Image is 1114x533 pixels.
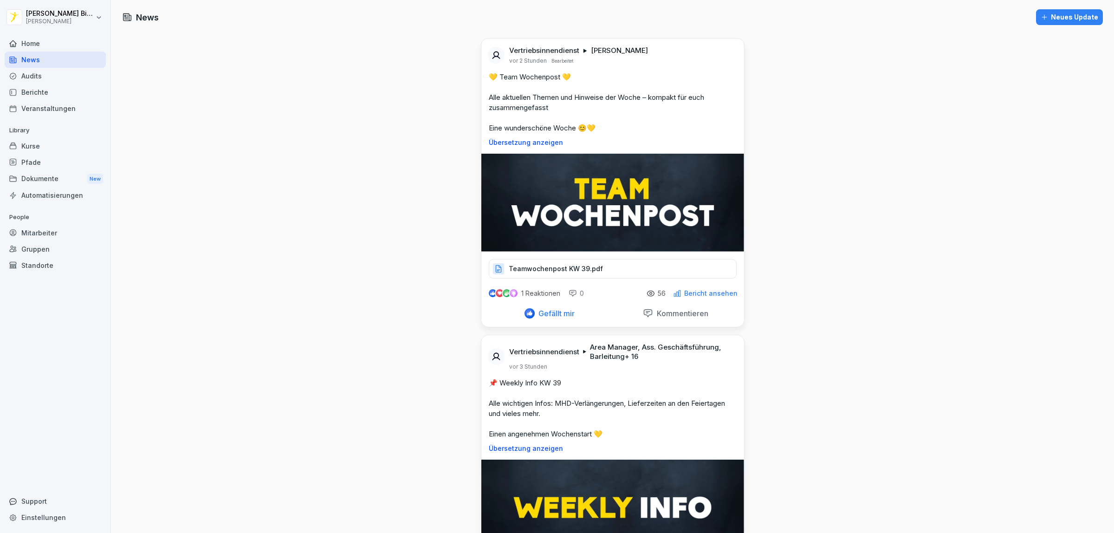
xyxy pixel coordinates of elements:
[5,493,106,509] div: Support
[5,138,106,154] a: Kurse
[489,72,737,133] p: 💛 Team Wochenpost 💛 Alle aktuellen Themen und Hinweise der Woche – kompakt für euch zusammengefas...
[5,225,106,241] a: Mitarbeiter
[1036,9,1103,25] button: Neues Update
[5,68,106,84] a: Audits
[509,57,547,65] p: vor 2 Stunden
[509,363,547,370] p: vor 3 Stunden
[87,174,103,184] div: New
[489,290,496,297] img: like
[489,445,737,452] p: Übersetzung anzeigen
[5,170,106,188] div: Dokumente
[5,187,106,203] a: Automatisierungen
[509,264,603,273] p: Teamwochenpost KW 39.pdf
[521,290,560,297] p: 1 Reaktionen
[510,289,518,298] img: inspiring
[591,46,648,55] p: [PERSON_NAME]
[5,100,106,117] a: Veranstaltungen
[569,289,584,298] div: 0
[658,290,666,297] p: 56
[489,139,737,146] p: Übersetzung anzeigen
[5,52,106,68] a: News
[509,347,579,357] p: Vertriebsinnendienst
[26,10,94,18] p: [PERSON_NAME] Bierstedt
[551,57,573,65] p: Bearbeitet
[5,170,106,188] a: DokumenteNew
[5,210,106,225] p: People
[5,241,106,257] a: Gruppen
[509,46,579,55] p: Vertriebsinnendienst
[503,289,511,297] img: celebrate
[136,11,159,24] h1: News
[5,35,106,52] a: Home
[535,309,575,318] p: Gefällt mir
[5,154,106,170] a: Pfade
[496,290,503,297] img: love
[489,378,737,439] p: 📌 Weekly Info KW 39 Alle wichtigen Infos: MHD-Verlängerungen, Lieferzeiten an den Feiertagen und ...
[489,267,737,276] a: Teamwochenpost KW 39.pdf
[590,343,733,361] p: Area Manager, Ass. Geschäftsführung, Barleitung + 16
[26,18,94,25] p: [PERSON_NAME]
[5,257,106,273] a: Standorte
[481,154,744,252] img: ewtvqk6a823d2k4h6wk8o3kf.png
[1041,12,1098,22] div: Neues Update
[684,290,738,297] p: Bericht ansehen
[5,123,106,138] p: Library
[653,309,708,318] p: Kommentieren
[5,509,106,526] a: Einstellungen
[5,84,106,100] a: Berichte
